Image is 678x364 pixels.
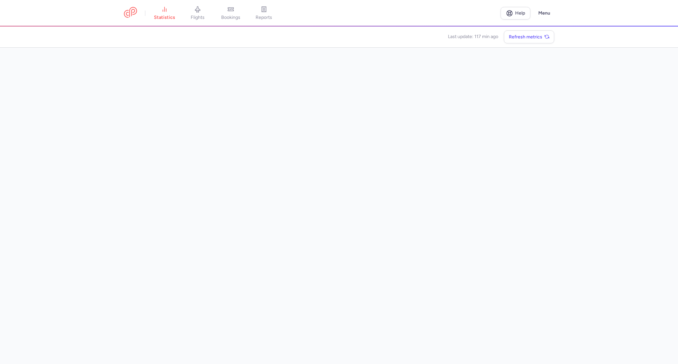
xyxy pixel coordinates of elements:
[256,15,272,21] span: reports
[534,7,554,20] button: Menu
[247,6,280,21] a: reports
[504,30,554,43] button: Refresh metrics
[448,33,498,40] time: Last update: 117 min ago
[501,7,530,20] a: Help
[154,15,175,21] span: statistics
[509,34,542,39] span: Refresh metrics
[221,15,240,21] span: bookings
[181,6,214,21] a: flights
[148,6,181,21] a: statistics
[515,11,525,16] span: Help
[214,6,247,21] a: bookings
[191,15,205,21] span: flights
[124,7,137,19] a: CitizenPlane red outlined logo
